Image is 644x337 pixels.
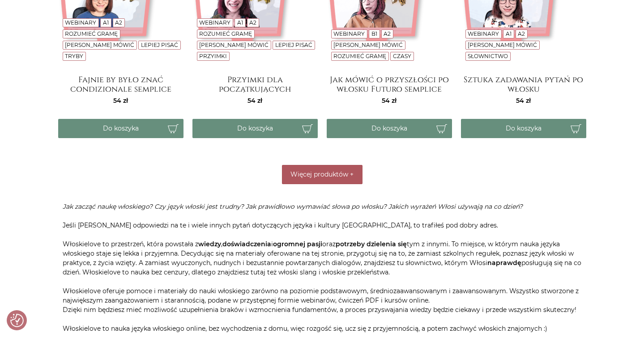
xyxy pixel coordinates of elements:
a: Webinary [333,30,365,37]
img: Revisit consent button [10,314,24,327]
a: Lepiej pisać [141,42,178,48]
a: A1 [103,19,109,26]
span: 54 [516,97,531,105]
button: Do koszyka [461,119,586,138]
a: Fajnie by było znać condizionale semplice [58,75,183,93]
a: [PERSON_NAME] mówić [333,42,403,48]
a: A2 [249,19,256,26]
button: Preferencje co do zgód [10,314,24,327]
button: Do koszyka [327,119,452,138]
span: Więcej produktów [290,170,348,178]
a: Webinary [199,19,230,26]
span: 54 [382,97,397,105]
button: Więcej produktów + [282,165,363,184]
a: [PERSON_NAME] mówić [199,42,269,48]
a: Rozumieć gramę [199,30,252,37]
a: A2 [384,30,391,37]
a: [PERSON_NAME] mówić [65,42,134,48]
i: Jak zacząć naukę włoskiego? Czy język włoski jest trudny? Jak prawidłowo wymawiać słowa po włosku... [63,202,523,211]
span: 54 [113,97,128,105]
a: Tryby [65,53,83,59]
span: + [350,170,354,178]
a: A2 [115,19,122,26]
b: naprawdę [487,259,521,267]
button: Do koszyka [58,119,183,138]
a: A2 [518,30,525,37]
a: Webinary [65,19,96,26]
a: Przyimki [199,53,227,59]
a: Lepiej pisać [275,42,312,48]
a: Czasy [393,53,411,59]
button: Do koszyka [192,119,318,138]
a: A1 [506,30,512,37]
a: Przyimki dla początkujących [192,75,318,93]
a: [PERSON_NAME] mówić [468,42,537,48]
a: Rozumieć gramę [65,30,118,37]
b: potrzeby dzielenia się [336,240,407,248]
a: Jak mówić o przyszłości po włosku Futuro semplice [327,75,452,93]
b: doświadczenia [222,240,271,248]
span: 54 [247,97,262,105]
a: Sztuka zadawania pytań po włosku [461,75,586,93]
a: Webinary [468,30,499,37]
a: Słownictwo [468,53,508,59]
a: Rozumieć gramę [333,53,386,59]
a: A1 [237,19,243,26]
p: Jeśli [PERSON_NAME] odpowiedzi na te i wiele innych pytań dotyczących języka i kultury [GEOGRAPHI... [63,202,582,333]
a: B1 [371,30,377,37]
b: wiedzy [198,240,221,248]
b: ogromnej pasji [273,240,322,248]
